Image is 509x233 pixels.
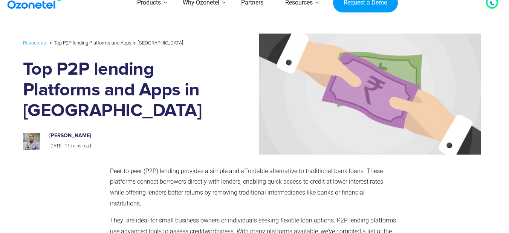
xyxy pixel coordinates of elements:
[23,59,216,121] h1: Top P2P lending Platforms and Apps in [GEOGRAPHIC_DATA]
[49,133,208,139] h6: [PERSON_NAME]
[47,38,183,48] li: Top P2P lending Platforms and Apps in [GEOGRAPHIC_DATA]
[49,142,208,150] p: |
[65,143,70,149] span: 11
[49,143,63,149] span: [DATE]
[222,34,481,154] img: peer-to-peer lending platforms
[110,167,383,207] span: Peer-to-peer (P2P) lending provides a simple and affordable alternative to traditional bank loans...
[71,143,91,149] span: mins read
[23,133,40,150] img: prashanth-kancherla_avatar-200x200.jpeg
[23,38,46,47] a: Resources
